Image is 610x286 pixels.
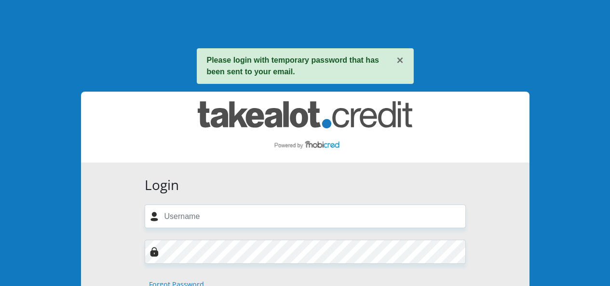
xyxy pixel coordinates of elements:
img: user-icon image [149,212,159,221]
input: Username [145,204,466,228]
h3: Login [145,177,466,193]
img: takealot_credit logo [198,101,412,153]
strong: Please login with temporary password that has been sent to your email. [207,56,379,76]
img: Image [149,247,159,257]
button: × [396,54,403,66]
